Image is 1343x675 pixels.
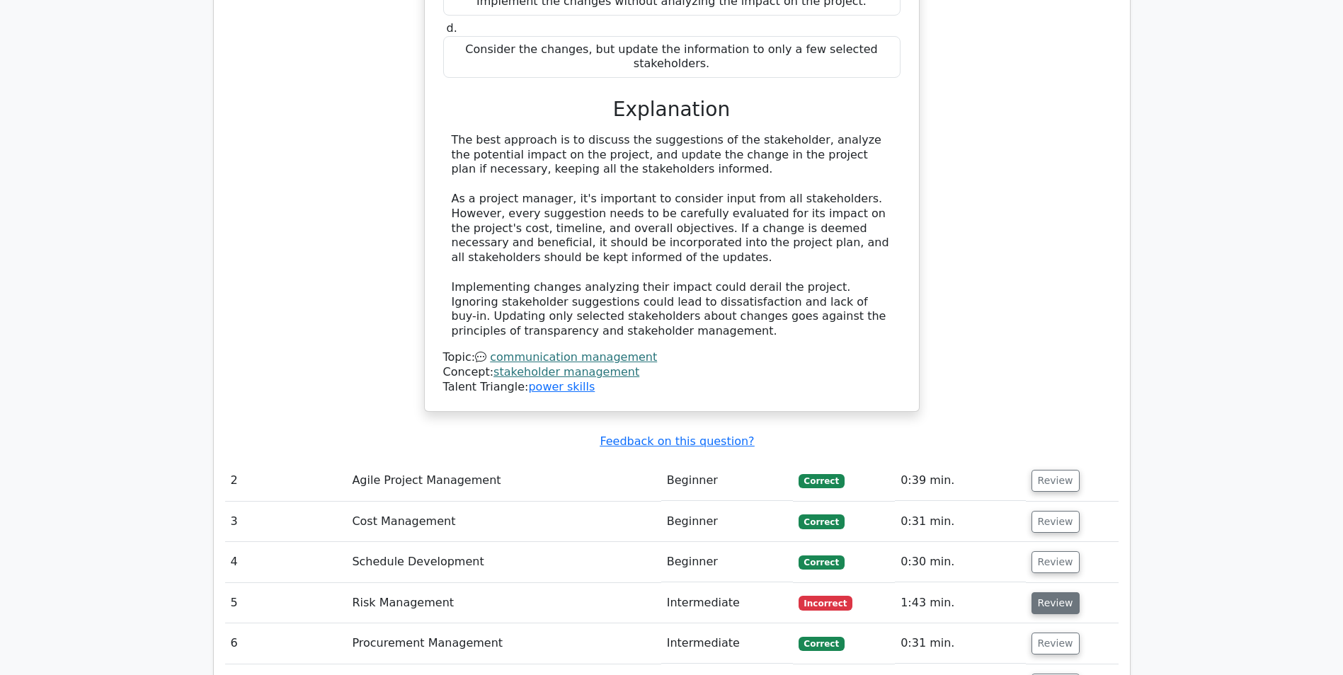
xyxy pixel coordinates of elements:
td: 2 [225,461,347,501]
span: Incorrect [799,596,853,610]
td: Procurement Management [346,623,661,664]
td: 0:30 min. [895,542,1025,582]
h3: Explanation [452,98,892,122]
span: d. [447,21,457,35]
span: Correct [799,637,845,651]
td: 0:31 min. [895,502,1025,542]
td: Cost Management [346,502,661,542]
td: 0:31 min. [895,623,1025,664]
div: Consider the changes, but update the information to only a few selected stakeholders. [443,36,901,79]
td: Beginner [661,502,793,542]
button: Review [1031,592,1080,614]
span: Correct [799,514,845,529]
button: Review [1031,470,1080,492]
div: The best approach is to discuss the suggestions of the stakeholder, analyze the potential impact ... [452,133,892,339]
td: Schedule Development [346,542,661,582]
button: Review [1031,633,1080,654]
a: power skills [528,380,595,393]
span: Correct [799,474,845,488]
td: Beginner [661,542,793,582]
button: Review [1031,511,1080,533]
a: stakeholder management [493,365,639,379]
div: Topic: [443,350,901,365]
td: Agile Project Management [346,461,661,501]
td: 5 [225,583,347,623]
td: Intermediate [661,583,793,623]
td: 3 [225,502,347,542]
td: 4 [225,542,347,582]
span: Correct [799,555,845,570]
td: 6 [225,623,347,664]
td: Risk Management [346,583,661,623]
button: Review [1031,551,1080,573]
td: 0:39 min. [895,461,1025,501]
td: 1:43 min. [895,583,1025,623]
a: Feedback on this question? [600,434,754,448]
td: Beginner [661,461,793,501]
td: Intermediate [661,623,793,664]
a: communication management [490,350,657,364]
div: Concept: [443,365,901,380]
div: Talent Triangle: [443,350,901,394]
